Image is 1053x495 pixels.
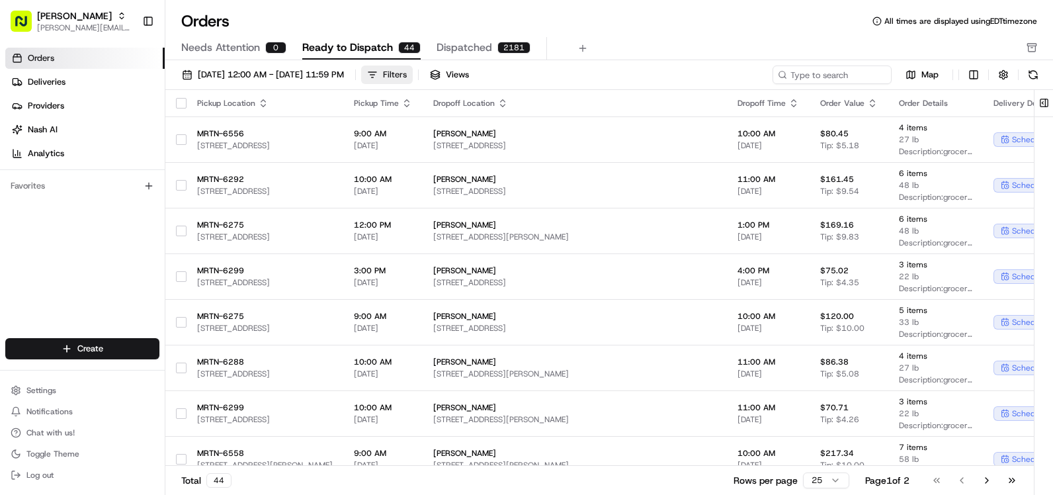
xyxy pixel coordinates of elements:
button: Start new chat [225,130,241,146]
span: Notifications [26,406,73,417]
span: Description: grocery bags [899,375,972,385]
img: Nash [13,13,40,40]
span: scheduled [1012,180,1050,191]
span: scheduled [1012,363,1050,373]
span: API Documentation [125,192,212,205]
button: [DATE] 12:00 AM - [DATE] 11:59 PM [176,66,350,84]
span: 10:00 AM [354,357,412,367]
span: 12:00 PM [354,220,412,230]
span: Description: grocery bags [899,283,972,294]
a: Powered byPylon [93,224,160,234]
span: Description: grocery bags [899,238,972,248]
span: MRTN-6275 [197,220,333,230]
span: [STREET_ADDRESS] [197,323,333,334]
button: Views [424,66,475,84]
div: 2181 [497,42,530,54]
div: 0 [265,42,286,54]
a: Nash AI [5,119,165,140]
span: 7 items [899,442,972,453]
input: Clear [34,85,218,99]
span: 22 lb [899,271,972,282]
span: 3 items [899,396,972,407]
span: [DATE] [737,186,799,197]
button: Settings [5,381,159,400]
div: 💻 [112,193,122,204]
span: Map [921,69,939,81]
span: [STREET_ADDRESS] [197,140,333,151]
span: Dispatched [437,40,492,56]
span: [STREET_ADDRESS][PERSON_NAME] [433,232,716,242]
span: $75.02 [820,265,849,276]
span: [PERSON_NAME] [433,265,716,276]
div: Order Details [899,98,972,109]
button: Filters [361,66,413,84]
p: Welcome 👋 [13,53,241,74]
span: $217.34 [820,448,854,459]
p: Rows per page [734,474,798,487]
span: Tip: $4.26 [820,414,859,425]
span: 9:00 AM [354,128,412,139]
div: 44 [398,42,421,54]
input: Type to search [773,66,892,84]
span: 10:00 AM [737,448,799,459]
div: Order Value [820,98,878,109]
span: [PERSON_NAME] [433,402,716,413]
button: [PERSON_NAME] [37,9,112,22]
span: [STREET_ADDRESS] [197,186,333,197]
span: [PERSON_NAME] [433,357,716,367]
button: [PERSON_NAME][EMAIL_ADDRESS][PERSON_NAME][DOMAIN_NAME] [37,22,132,33]
button: Notifications [5,402,159,421]
div: Page 1 of 2 [865,474,909,487]
span: 48 lb [899,180,972,191]
span: scheduled [1012,271,1050,282]
span: scheduled [1012,226,1050,236]
span: [DATE] [354,414,412,425]
span: 6 items [899,214,972,224]
span: $161.45 [820,174,854,185]
span: [PERSON_NAME] [433,220,716,230]
span: [DATE] [737,140,799,151]
a: Orders [5,48,165,69]
span: MRTN-6292 [197,174,333,185]
span: 10:00 AM [737,311,799,322]
span: 5 items [899,305,972,316]
span: Tip: $10.00 [820,323,864,334]
span: [DATE] [354,323,412,334]
span: Knowledge Base [26,192,101,205]
button: [PERSON_NAME][PERSON_NAME][EMAIL_ADDRESS][PERSON_NAME][DOMAIN_NAME] [5,5,137,37]
span: $86.38 [820,357,849,367]
span: Pylon [132,224,160,234]
span: Tip: $5.18 [820,140,859,151]
span: [DATE] [354,460,412,471]
span: Log out [26,470,54,480]
span: 11:00 AM [737,174,799,185]
a: Providers [5,95,165,116]
span: Settings [26,385,56,396]
div: Dropoff Time [737,98,799,109]
span: [PERSON_NAME] [433,128,716,139]
span: 11:00 AM [737,402,799,413]
span: Tip: $4.35 [820,277,859,288]
span: 4:00 PM [737,265,799,276]
span: All times are displayed using EDT timezone [884,16,1037,26]
span: MRTN-6558 [197,448,333,459]
span: Toggle Theme [26,449,79,459]
span: [STREET_ADDRESS][PERSON_NAME] [197,460,333,471]
span: scheduled [1012,408,1050,419]
span: MRTN-6556 [197,128,333,139]
span: [STREET_ADDRESS] [197,232,333,242]
span: [DATE] [737,414,799,425]
span: [DATE] [354,140,412,151]
span: Tip: $9.54 [820,186,859,197]
span: Description: grocery bags [899,420,972,431]
span: Description: grocery bags [899,329,972,339]
button: Refresh [1024,66,1042,84]
span: 33 lb [899,317,972,328]
span: [DATE] [354,232,412,242]
span: 3:00 PM [354,265,412,276]
span: 3 items [899,259,972,270]
span: [STREET_ADDRESS] [433,323,716,334]
div: Filters [383,69,407,81]
span: $169.16 [820,220,854,230]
